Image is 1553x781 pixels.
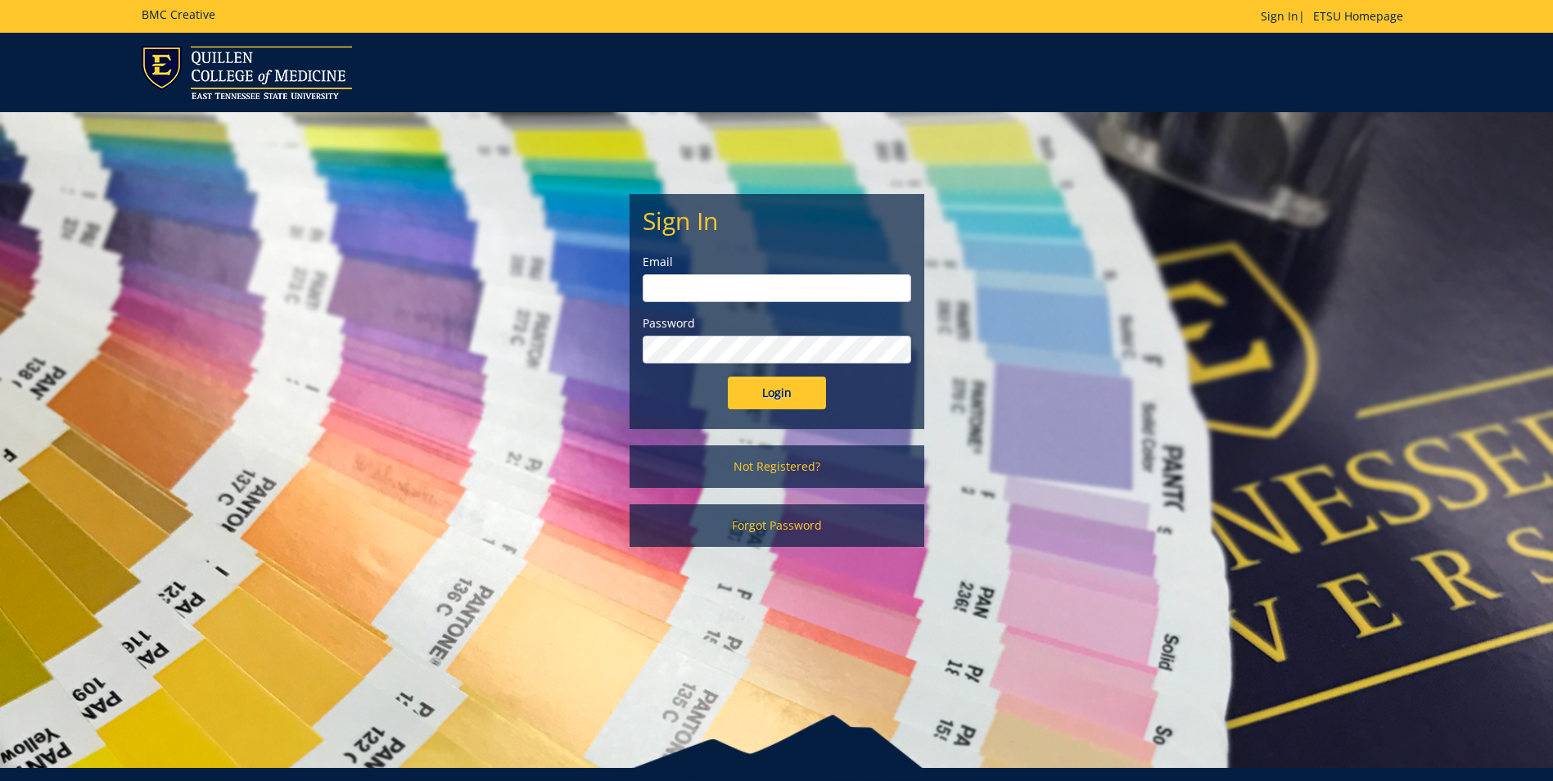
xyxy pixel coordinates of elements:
[1261,8,1298,24] a: Sign In
[1305,8,1411,24] a: ETSU Homepage
[630,445,924,488] a: Not Registered?
[643,254,911,270] label: Email
[643,315,911,332] label: Password
[728,377,826,409] input: Login
[142,46,352,99] img: ETSU logo
[630,504,924,547] a: Forgot Password
[643,207,911,234] h2: Sign In
[142,8,215,20] h5: BMC Creative
[1261,8,1411,25] p: |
